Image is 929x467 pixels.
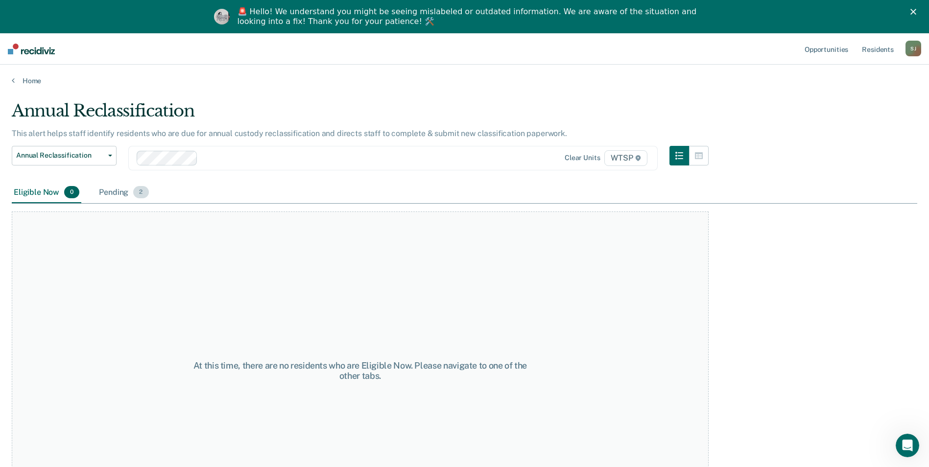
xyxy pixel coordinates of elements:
div: S J [905,41,921,56]
span: WTSP [604,150,647,166]
div: Close [910,9,920,15]
button: Annual Reclassification [12,146,117,165]
a: Home [12,76,917,85]
p: This alert helps staff identify residents who are due for annual custody reclassification and dir... [12,129,567,138]
div: Pending2 [97,182,150,204]
img: Profile image for Kim [214,9,230,24]
span: 0 [64,186,79,199]
div: Clear units [565,154,600,162]
span: 2 [133,186,148,199]
a: Residents [860,33,896,65]
a: Opportunities [803,33,850,65]
span: Annual Reclassification [16,151,104,160]
div: 🚨 Hello! We understand you might be seeing mislabeled or outdated information. We are aware of th... [238,7,700,26]
button: SJ [905,41,921,56]
img: Recidiviz [8,44,55,54]
div: At this time, there are no residents who are Eligible Now. Please navigate to one of the other tabs. [186,360,534,381]
iframe: Intercom live chat [896,434,919,457]
div: Annual Reclassification [12,101,709,129]
div: Eligible Now0 [12,182,81,204]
